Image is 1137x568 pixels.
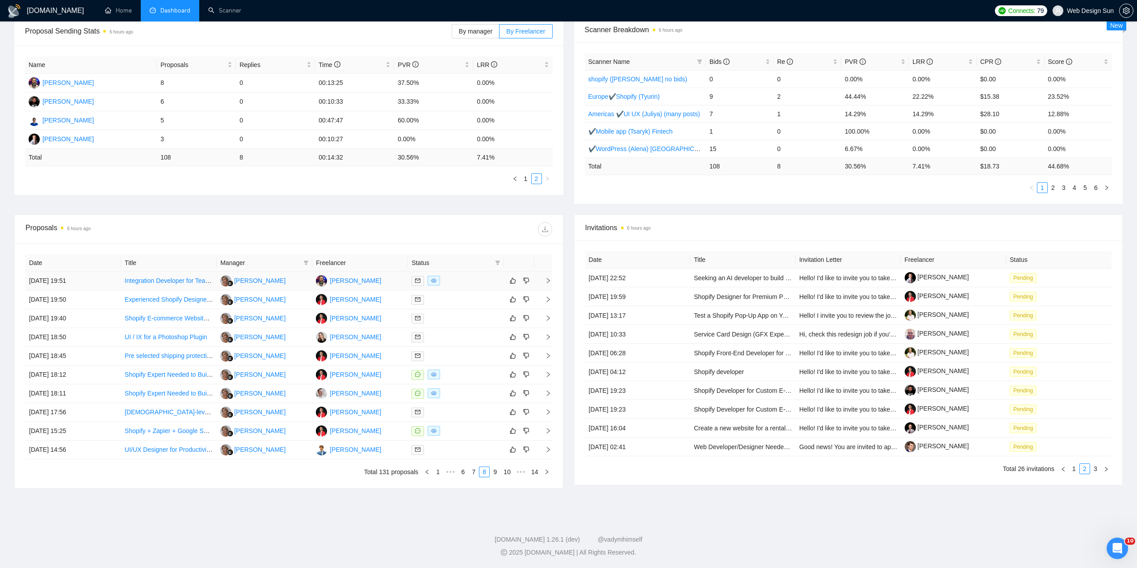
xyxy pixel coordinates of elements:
[520,173,531,184] li: 1
[694,331,814,338] a: Service Card Design (GFX Expert Needed)
[532,174,541,184] a: 2
[905,292,969,299] a: [PERSON_NAME]
[1029,185,1034,190] span: left
[500,467,514,477] li: 10
[29,96,40,107] img: DS
[220,314,285,321] a: MC[PERSON_NAME]
[508,388,518,399] button: like
[508,369,518,380] button: like
[458,467,468,477] a: 6
[588,110,700,118] a: Americas ✔UI UX (Juliya) (many posts)
[415,297,420,302] span: mail
[695,55,704,68] span: filter
[227,412,233,418] img: gigradar-bm.png
[220,352,285,359] a: MC[PERSON_NAME]
[694,293,875,300] a: Shopify Designer for Premium Pet Wellness & Supplement Brand
[694,368,744,375] a: Shopify developer
[42,78,94,88] div: [PERSON_NAME]
[1010,292,1036,302] span: Pending
[980,58,1001,65] span: CPR
[514,467,528,477] span: •••
[510,352,516,359] span: like
[234,295,285,304] div: [PERSON_NAME]
[905,366,916,377] img: c1gYzaiHUxzr9pyMKNIHxZ8zNyqQY9LeMr9TiodOxNT0d-ipwb5dqWQRi3NaJcazU8
[723,59,730,65] span: info-circle
[1058,182,1069,193] li: 3
[694,425,915,432] a: Create a new website for a rental photobooth service IN [GEOGRAPHIC_DATA]
[1061,467,1066,472] span: left
[220,277,285,284] a: MC[PERSON_NAME]
[694,406,831,413] a: Shopify Developer for Custom E-commerce Store
[25,56,157,74] th: Name
[150,7,156,13] span: dashboard
[529,467,541,477] a: 14
[316,389,381,396] a: IS[PERSON_NAME]
[234,407,285,417] div: [PERSON_NAME]
[432,467,443,477] li: 1
[220,446,285,453] a: MC[PERSON_NAME]
[415,316,420,321] span: mail
[523,352,529,359] span: dislike
[422,467,432,477] button: left
[1110,22,1123,29] span: New
[443,467,457,477] span: •••
[1069,182,1080,193] li: 4
[316,333,381,340] a: AL[PERSON_NAME]
[1090,463,1101,474] li: 3
[1010,424,1040,431] a: Pending
[479,467,490,477] li: 8
[1101,182,1112,193] button: right
[523,315,529,322] span: dislike
[422,467,432,477] li: Previous Page
[1058,463,1069,474] li: Previous Page
[479,467,489,477] a: 8
[1010,274,1040,281] a: Pending
[220,407,231,418] img: MC
[227,318,233,324] img: gigradar-bm.png
[42,97,94,106] div: [PERSON_NAME]
[227,393,233,399] img: gigradar-bm.png
[905,442,969,450] a: [PERSON_NAME]
[234,388,285,398] div: [PERSON_NAME]
[508,275,518,286] button: like
[316,350,327,362] img: AT
[694,312,822,319] a: Test a Shopify Pop-Up App on Your Live Store
[220,333,285,340] a: MC[PERSON_NAME]
[29,79,94,86] a: IS[PERSON_NAME]
[495,536,580,543] a: [DOMAIN_NAME] 1.26.1 (dev)
[1048,183,1058,193] a: 2
[415,372,420,377] span: message
[1010,330,1040,337] a: Pending
[1125,538,1135,545] span: 10
[521,369,532,380] button: dislike
[443,467,457,477] li: Previous 5 Pages
[521,332,532,342] button: dislike
[510,427,516,434] span: like
[1048,182,1058,193] li: 2
[905,291,916,302] img: c1gYzaiHUxzr9pyMKNIHxZ8zNyqQY9LeMr9TiodOxNT0d-ipwb5dqWQRi3NaJcazU8
[125,296,269,303] a: Experienced Shopify Designer & Developer Needed
[220,370,285,378] a: MC[PERSON_NAME]
[220,350,231,362] img: MC
[227,280,233,286] img: gigradar-bm.png
[234,332,285,342] div: [PERSON_NAME]
[125,371,381,378] a: Shopify Expert Needed to Build Professional B2C & B2B Store for Premium Grooming Brand
[125,277,294,284] a: Integration Developer for Teamtailor ATS & Google Maps API
[42,134,94,144] div: [PERSON_NAME]
[1010,405,1040,412] a: Pending
[125,333,207,341] a: UI / IX for a Photoshop Plugin
[42,115,94,125] div: [PERSON_NAME]
[905,311,969,318] a: [PERSON_NAME]
[510,296,516,303] span: like
[1069,463,1079,474] li: 1
[1037,182,1048,193] li: 1
[1010,387,1040,394] a: Pending
[1080,182,1091,193] li: 5
[330,370,381,379] div: [PERSON_NAME]
[316,352,381,359] a: AT[PERSON_NAME]
[1058,463,1069,474] button: left
[694,443,891,450] a: Web Developer/Designer Needed for Fishing Marketplace Website/App
[316,444,327,455] img: IT
[588,76,688,83] a: shopify ([PERSON_NAME] no bids)
[521,388,532,399] button: dislike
